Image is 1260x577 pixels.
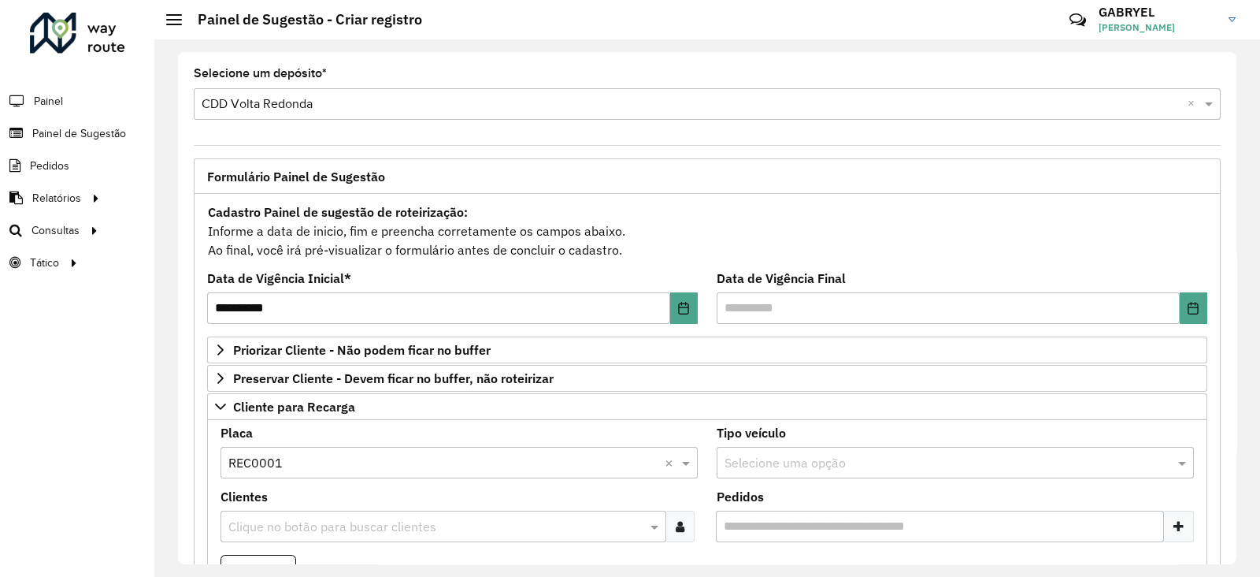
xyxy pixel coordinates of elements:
span: [PERSON_NAME] [1099,20,1217,35]
label: Selecione um depósito [194,64,327,83]
div: Informe a data de inicio, fim e preencha corretamente os campos abaixo. Ao final, você irá pré-vi... [207,202,1207,260]
label: Tipo veículo [717,423,786,442]
button: Choose Date [670,292,698,324]
span: Tático [30,255,59,271]
label: Placa [220,423,253,442]
span: Relatórios [32,190,81,207]
label: Pedidos [717,487,764,506]
span: Pedidos [30,158,69,174]
span: Consultas [31,222,80,239]
span: Priorizar Cliente - Não podem ficar no buffer [233,344,491,356]
span: Cliente para Recarga [233,400,355,413]
label: Data de Vigência Inicial [207,269,351,288]
a: Preservar Cliente - Devem ficar no buffer, não roteirizar [207,365,1207,392]
a: Contato Rápido [1061,3,1095,37]
span: Formulário Painel de Sugestão [207,170,385,183]
span: Painel de Sugestão [32,125,126,142]
h2: Painel de Sugestão - Criar registro [182,11,422,28]
h3: GABRYEL [1099,5,1217,20]
a: Cliente para Recarga [207,393,1207,420]
span: Clear all [665,453,678,472]
label: Clientes [220,487,268,506]
strong: Cadastro Painel de sugestão de roteirização: [208,204,468,220]
label: Data de Vigência Final [717,269,846,288]
span: Clear all [1188,95,1201,114]
span: Painel [34,93,63,110]
a: Priorizar Cliente - Não podem ficar no buffer [207,337,1207,363]
button: Choose Date [1180,292,1207,324]
span: Preservar Cliente - Devem ficar no buffer, não roteirizar [233,372,554,385]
